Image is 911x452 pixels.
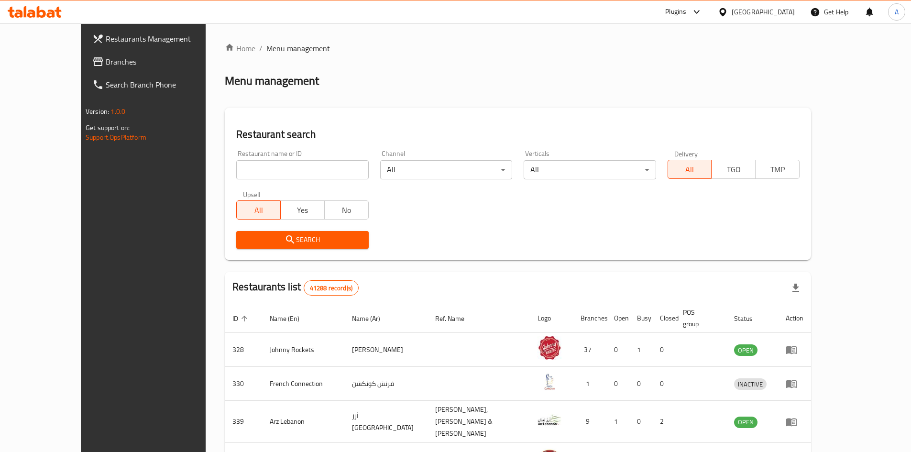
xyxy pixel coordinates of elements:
a: Branches [85,50,233,73]
a: Home [225,43,255,54]
button: TGO [711,160,756,179]
nav: breadcrumb [225,43,811,54]
td: 2 [652,401,675,443]
button: TMP [755,160,800,179]
span: All [672,163,708,176]
th: Closed [652,304,675,333]
td: 1 [629,333,652,367]
div: Menu [786,344,803,355]
th: Logo [530,304,573,333]
span: Search Branch Phone [106,79,225,90]
td: Johnny Rockets [262,333,344,367]
span: POS group [683,307,715,330]
h2: Restaurants list [232,280,359,296]
span: Yes [285,203,321,217]
td: 328 [225,333,262,367]
th: Open [606,304,629,333]
span: 1.0.0 [110,105,125,118]
span: INACTIVE [734,379,767,390]
label: Delivery [674,150,698,157]
th: Branches [573,304,606,333]
td: 0 [652,367,675,401]
div: [GEOGRAPHIC_DATA] [732,7,795,17]
div: OPEN [734,344,757,356]
span: Restaurants Management [106,33,225,44]
img: French Connection [538,370,561,394]
div: Export file [784,276,807,299]
button: All [236,200,281,220]
h2: Restaurant search [236,127,800,142]
span: OPEN [734,417,757,428]
div: INACTIVE [734,378,767,390]
td: 0 [606,367,629,401]
td: 0 [629,401,652,443]
td: [PERSON_NAME],[PERSON_NAME] & [PERSON_NAME] [428,401,530,443]
td: 1 [606,401,629,443]
span: Search [244,234,361,246]
span: TMP [759,163,796,176]
td: [PERSON_NAME] [344,333,428,367]
div: Total records count [304,280,359,296]
td: 0 [606,333,629,367]
div: All [380,160,512,179]
span: Ref. Name [435,313,477,324]
button: All [668,160,712,179]
label: Upsell [243,191,261,198]
span: No [329,203,365,217]
span: Get support on: [86,121,130,134]
span: Name (En) [270,313,312,324]
a: Support.OpsPlatform [86,131,146,143]
a: Restaurants Management [85,27,233,50]
span: All [241,203,277,217]
td: 1 [573,367,606,401]
button: No [324,200,369,220]
span: Name (Ar) [352,313,393,324]
td: فرنش كونكشن [344,367,428,401]
td: 339 [225,401,262,443]
span: ID [232,313,251,324]
div: Plugins [665,6,686,18]
div: All [524,160,656,179]
div: Menu [786,416,803,428]
span: 41288 record(s) [304,284,358,293]
h2: Menu management [225,73,319,88]
td: Arz Lebanon [262,401,344,443]
button: Search [236,231,368,249]
span: Branches [106,56,225,67]
span: OPEN [734,345,757,356]
img: Johnny Rockets [538,336,561,360]
span: Menu management [266,43,330,54]
span: Version: [86,105,109,118]
a: Search Branch Phone [85,73,233,96]
span: A [895,7,899,17]
td: 37 [573,333,606,367]
td: 0 [652,333,675,367]
td: 9 [573,401,606,443]
img: Arz Lebanon [538,408,561,432]
button: Yes [280,200,325,220]
td: 0 [629,367,652,401]
li: / [259,43,263,54]
td: أرز [GEOGRAPHIC_DATA] [344,401,428,443]
td: French Connection [262,367,344,401]
th: Busy [629,304,652,333]
span: Status [734,313,765,324]
div: Menu [786,378,803,389]
th: Action [778,304,811,333]
div: OPEN [734,417,757,428]
td: 330 [225,367,262,401]
span: TGO [715,163,752,176]
input: Search for restaurant name or ID.. [236,160,368,179]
